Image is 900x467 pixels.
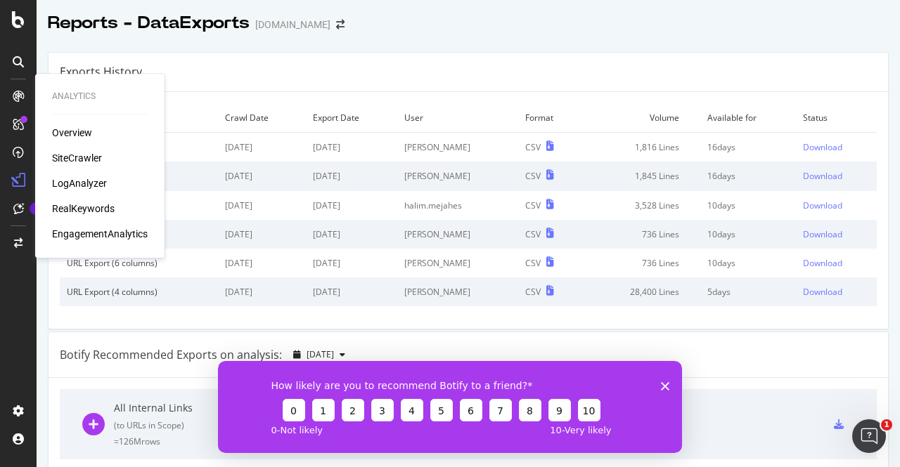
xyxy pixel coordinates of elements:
[218,103,305,133] td: Crawl Date
[30,202,42,215] div: Tooltip anchor
[288,343,351,366] button: [DATE]
[397,162,518,190] td: [PERSON_NAME]
[306,162,397,190] td: [DATE]
[306,191,397,220] td: [DATE]
[218,277,305,306] td: [DATE]
[218,220,305,249] td: [DATE]
[803,228,842,240] div: Download
[834,419,844,429] div: csv-export
[52,176,107,190] a: LogAnalyzer
[218,133,305,162] td: [DATE]
[218,249,305,277] td: [DATE]
[525,286,541,298] div: CSV
[114,435,325,447] div: = 126M rows
[114,401,325,415] div: All Internal Links
[583,103,700,133] td: Volume
[307,348,334,360] span: 2025 Aug. 22nd
[397,191,518,220] td: halim.mejahes
[218,191,305,220] td: [DATE]
[700,220,796,249] td: 10 days
[67,286,211,298] div: URL Export (4 columns)
[306,277,397,306] td: [DATE]
[700,133,796,162] td: 16 days
[52,202,115,216] a: RealKeywords
[881,419,892,430] span: 1
[306,220,397,249] td: [DATE]
[803,199,842,211] div: Download
[52,151,102,165] a: SiteCrawler
[700,191,796,220] td: 10 days
[796,103,877,133] td: Status
[397,133,518,162] td: [PERSON_NAME]
[583,220,700,249] td: 736 Lines
[700,277,796,306] td: 5 days
[583,162,700,190] td: 1,845 Lines
[67,257,211,269] div: URL Export (6 columns)
[336,20,345,29] div: arrow-right-arrow-left
[306,249,397,277] td: [DATE]
[803,170,842,182] div: Download
[700,103,796,133] td: Available for
[397,103,518,133] td: User
[803,141,870,153] a: Download
[583,277,700,306] td: 28,400 Lines
[803,199,870,211] a: Download
[52,91,148,103] div: Analytics
[255,18,330,32] div: [DOMAIN_NAME]
[114,419,325,431] div: ( to URLs in Scope )
[397,277,518,306] td: [PERSON_NAME]
[583,191,700,220] td: 3,528 Lines
[803,286,870,298] a: Download
[60,64,142,80] div: Exports History
[803,141,842,153] div: Download
[52,126,92,140] a: Overview
[525,170,541,182] div: CSV
[52,227,148,241] a: EngagementAnalytics
[525,228,541,240] div: CSV
[803,257,870,269] a: Download
[700,162,796,190] td: 16 days
[583,249,700,277] td: 736 Lines
[852,419,886,453] iframe: Intercom live chat
[397,220,518,249] td: [PERSON_NAME]
[518,103,583,133] td: Format
[525,141,541,153] div: CSV
[218,361,682,453] iframe: Survey from Botify
[803,170,870,182] a: Download
[803,286,842,298] div: Download
[803,257,842,269] div: Download
[306,103,397,133] td: Export Date
[48,11,250,35] div: Reports - DataExports
[803,228,870,240] a: Download
[525,257,541,269] div: CSV
[306,133,397,162] td: [DATE]
[583,133,700,162] td: 1,816 Lines
[397,249,518,277] td: [PERSON_NAME]
[700,249,796,277] td: 10 days
[525,199,541,211] div: CSV
[218,162,305,190] td: [DATE]
[60,347,282,363] div: Botify Recommended Exports on analysis:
